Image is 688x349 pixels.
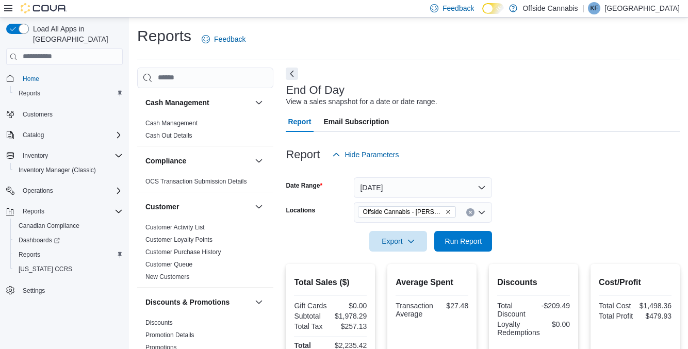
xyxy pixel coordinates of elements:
[198,29,250,49] a: Feedback
[591,2,598,14] span: KF
[375,231,421,252] span: Export
[145,248,221,256] a: Customer Purchase History
[2,107,127,122] button: Customers
[23,207,44,215] span: Reports
[19,108,123,121] span: Customers
[19,185,57,197] button: Operations
[286,206,315,214] label: Locations
[19,185,123,197] span: Operations
[145,120,198,127] a: Cash Management
[10,163,127,177] button: Inventory Manager (Classic)
[19,73,43,85] a: Home
[23,75,39,83] span: Home
[363,207,443,217] span: Offside Cannabis - [PERSON_NAME]
[145,319,173,327] span: Discounts
[637,312,671,320] div: $479.93
[145,224,205,231] a: Customer Activity List
[286,96,437,107] div: View a sales snapshot for a date or date range.
[544,320,570,328] div: $0.00
[145,178,247,185] a: OCS Transaction Submission Details
[19,149,123,162] span: Inventory
[369,231,427,252] button: Export
[14,220,123,232] span: Canadian Compliance
[145,273,189,280] a: New Customers
[14,263,76,275] a: [US_STATE] CCRS
[19,108,57,121] a: Customers
[324,111,389,132] span: Email Subscription
[437,302,468,310] div: $27.48
[333,322,367,330] div: $257.13
[23,131,44,139] span: Catalog
[354,177,492,198] button: [DATE]
[443,3,474,13] span: Feedback
[14,263,123,275] span: Washington CCRS
[10,262,127,276] button: [US_STATE] CCRS
[253,296,265,308] button: Discounts & Promotions
[358,206,456,218] span: Offside Cannabis - Lundy's
[19,89,40,97] span: Reports
[14,234,123,246] span: Dashboards
[497,302,531,318] div: Total Discount
[145,297,251,307] button: Discounts & Promotions
[214,34,245,44] span: Feedback
[482,3,504,14] input: Dark Mode
[328,144,403,165] button: Hide Parameters
[2,204,127,219] button: Reports
[14,248,123,261] span: Reports
[445,236,482,246] span: Run Report
[599,302,633,310] div: Total Cost
[6,67,123,325] nav: Complex example
[21,3,67,13] img: Cova
[14,164,123,176] span: Inventory Manager (Classic)
[294,312,328,320] div: Subtotal
[14,87,44,99] a: Reports
[294,302,328,310] div: Gift Cards
[14,164,100,176] a: Inventory Manager (Classic)
[2,128,127,142] button: Catalog
[286,84,345,96] h3: End Of Day
[637,302,671,310] div: $1,498.36
[29,24,123,44] span: Load All Apps in [GEOGRAPHIC_DATA]
[582,2,584,14] p: |
[253,201,265,213] button: Customer
[145,297,230,307] h3: Discounts & Promotions
[478,208,486,217] button: Open list of options
[497,276,570,289] h2: Discounts
[19,285,49,297] a: Settings
[19,251,40,259] span: Reports
[333,312,367,320] div: $1,978.29
[599,312,633,320] div: Total Profit
[288,111,311,132] span: Report
[23,152,48,160] span: Inventory
[294,322,328,330] div: Total Tax
[145,177,247,186] span: OCS Transaction Submission Details
[137,175,273,192] div: Compliance
[466,208,474,217] button: Clear input
[23,110,53,119] span: Customers
[145,260,192,269] span: Customer Queue
[145,97,251,108] button: Cash Management
[396,302,433,318] div: Transaction Average
[522,2,578,14] p: Offside Cannabis
[145,236,212,243] a: Customer Loyalty Points
[2,282,127,297] button: Settings
[145,119,198,127] span: Cash Management
[137,26,191,46] h1: Reports
[10,233,127,247] a: Dashboards
[286,68,298,80] button: Next
[445,209,451,215] button: Remove Offside Cannabis - Lundy's from selection in this group
[253,96,265,109] button: Cash Management
[19,205,48,218] button: Reports
[145,236,212,244] span: Customer Loyalty Points
[14,248,44,261] a: Reports
[145,202,179,212] h3: Customer
[345,149,399,160] span: Hide Parameters
[604,2,680,14] p: [GEOGRAPHIC_DATA]
[145,132,192,139] a: Cash Out Details
[434,231,492,252] button: Run Report
[19,166,96,174] span: Inventory Manager (Classic)
[19,284,123,296] span: Settings
[333,302,367,310] div: $0.00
